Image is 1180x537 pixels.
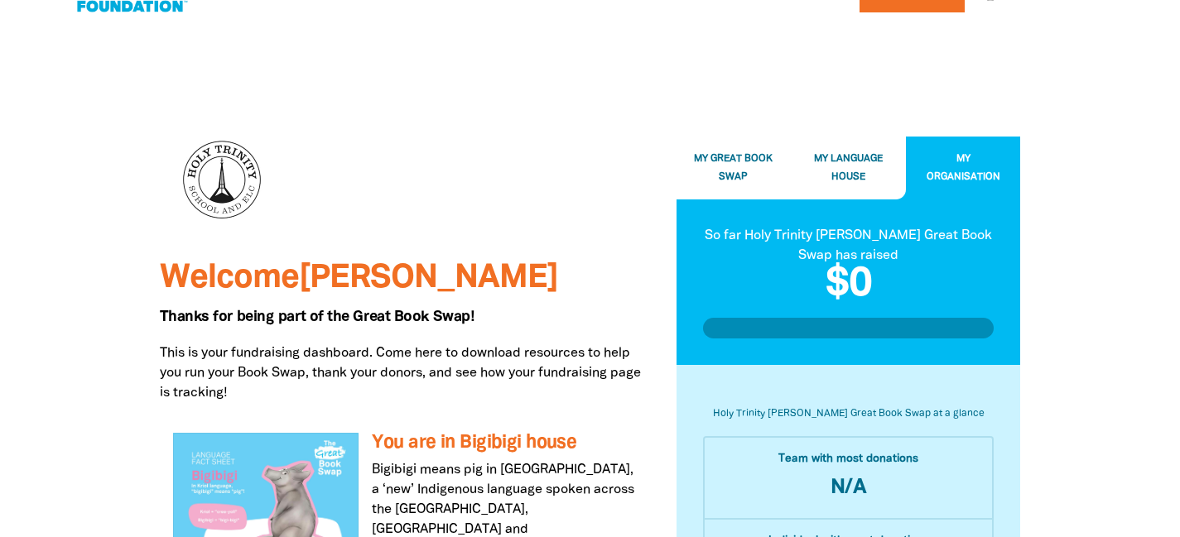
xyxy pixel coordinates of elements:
[814,155,883,182] span: My Language House
[694,155,773,182] span: My Great Book Swap
[372,433,638,453] h3: You are in Bigibigi house
[160,310,474,324] span: Thanks for being part of the Great Book Swap!
[160,263,558,294] span: Welcome [PERSON_NAME]
[718,472,980,506] h3: N/A
[160,343,652,403] p: This is your fundraising dashboard. Come here to download resources to help you run your Book Swa...
[703,405,995,424] h6: Holy Trinity [PERSON_NAME] Great Book Swap at a glance
[927,155,1000,182] span: My Organisation
[677,137,792,199] button: My Great Book Swap
[778,453,918,464] strong: Team with most donations
[703,226,995,266] div: So far Holy Trinity [PERSON_NAME] Great Book Swap has raised
[791,137,906,199] button: My Language House
[703,266,995,305] h2: $0
[906,137,1021,199] button: My Organisation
